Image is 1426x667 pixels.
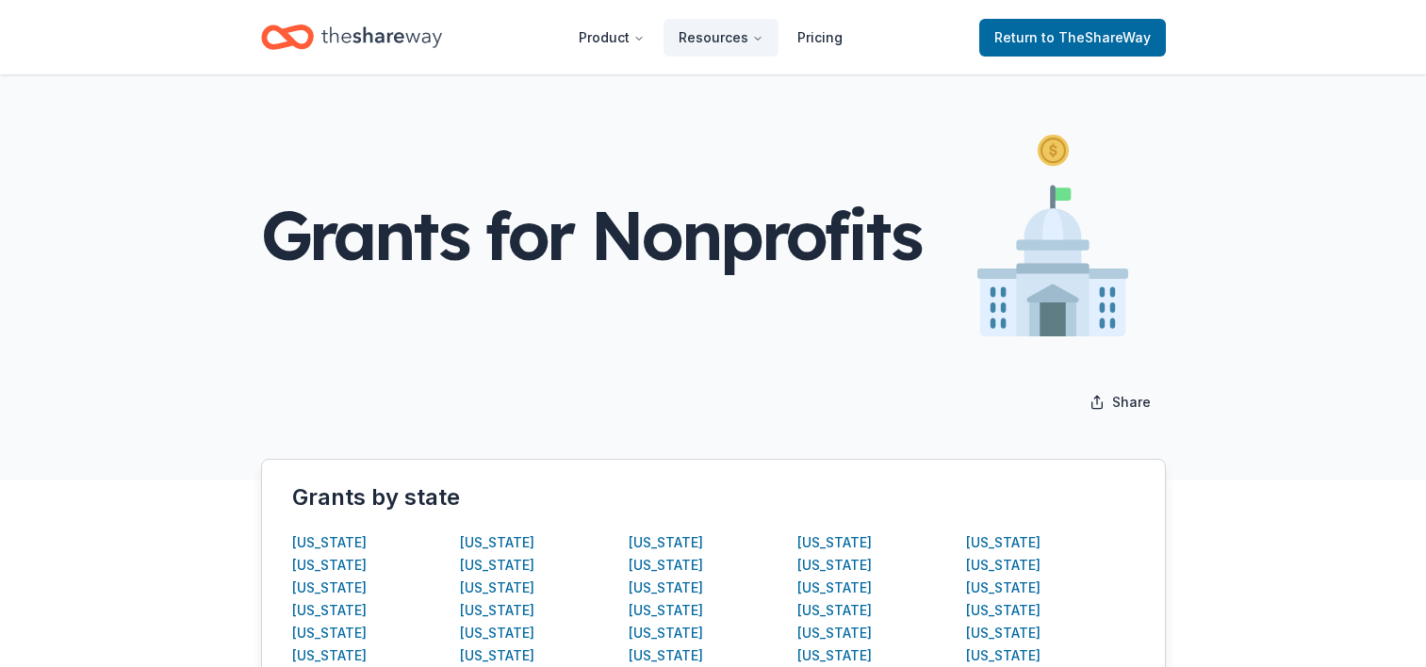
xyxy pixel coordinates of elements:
[564,19,660,57] button: Product
[564,15,858,59] nav: Main
[292,599,367,622] button: [US_STATE]
[994,26,1151,49] span: Return
[979,19,1166,57] a: Returnto TheShareWay
[977,135,1128,336] img: Illustration for popular page
[460,644,534,667] button: [US_STATE]
[292,482,1135,512] div: Grants by state
[966,577,1041,599] button: [US_STATE]
[797,577,872,599] button: [US_STATE]
[629,577,703,599] button: [US_STATE]
[782,19,858,57] a: Pricing
[797,554,872,577] button: [US_STATE]
[629,599,703,622] button: [US_STATE]
[629,644,703,667] button: [US_STATE]
[797,644,872,667] button: [US_STATE]
[797,622,872,644] button: [US_STATE]
[797,531,872,554] button: [US_STATE]
[460,531,534,554] button: [US_STATE]
[292,577,367,599] button: [US_STATE]
[460,599,534,622] button: [US_STATE]
[966,644,1041,667] button: [US_STATE]
[261,15,442,59] a: Home
[966,622,1041,644] button: [US_STATE]
[966,554,1041,577] button: [US_STATE]
[629,554,703,577] button: [US_STATE]
[460,577,534,599] button: [US_STATE]
[664,19,779,57] button: Resources
[797,599,872,622] button: [US_STATE]
[1112,391,1151,414] span: Share
[261,198,920,272] div: Grants for Nonprofits
[460,622,534,644] button: [US_STATE]
[629,622,703,644] button: [US_STATE]
[1074,383,1166,421] button: Share
[292,554,367,577] button: [US_STATE]
[966,531,1041,554] button: [US_STATE]
[629,531,703,554] button: [US_STATE]
[1041,29,1151,45] span: to TheShareWay
[292,644,367,667] button: [US_STATE]
[292,531,367,554] button: [US_STATE]
[966,599,1041,622] button: [US_STATE]
[460,554,534,577] button: [US_STATE]
[292,622,367,644] button: [US_STATE]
